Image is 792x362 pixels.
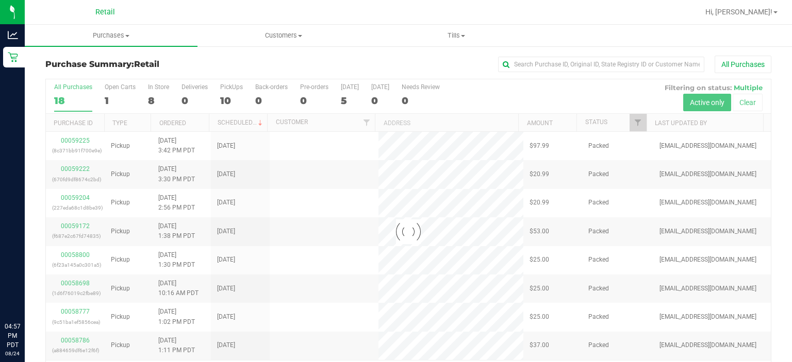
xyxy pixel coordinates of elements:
[45,60,287,69] h3: Purchase Summary:
[715,56,771,73] button: All Purchases
[371,31,542,40] span: Tills
[134,59,159,69] span: Retail
[95,8,115,16] span: Retail
[370,25,543,46] a: Tills
[498,57,704,72] input: Search Purchase ID, Original ID, State Registry ID or Customer Name...
[30,278,43,290] iframe: Resource center unread badge
[197,25,370,46] a: Customers
[5,322,20,350] p: 04:57 PM PDT
[25,31,197,40] span: Purchases
[10,280,41,311] iframe: Resource center
[8,52,18,62] inline-svg: Retail
[705,8,772,16] span: Hi, [PERSON_NAME]!
[5,350,20,357] p: 08/24
[25,25,197,46] a: Purchases
[198,31,370,40] span: Customers
[8,30,18,40] inline-svg: Analytics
